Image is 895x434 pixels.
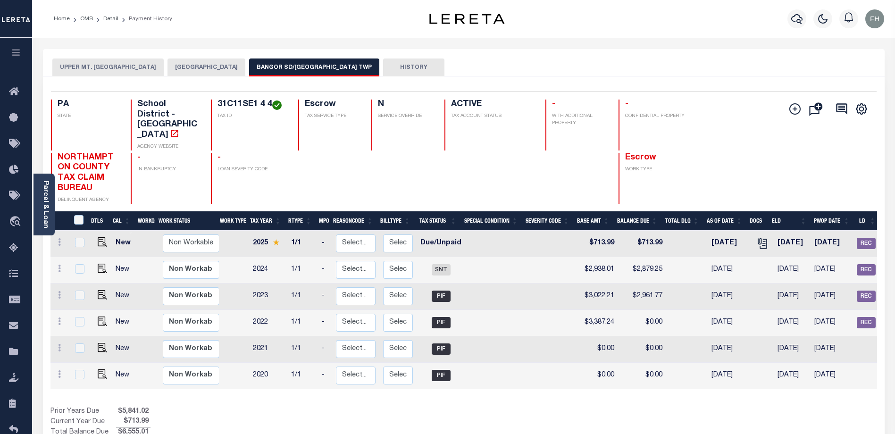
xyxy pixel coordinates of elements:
[460,211,522,231] th: Special Condition: activate to sort column ascending
[857,240,876,247] a: REC
[318,231,332,257] td: -
[774,310,811,336] td: [DATE]
[811,363,853,389] td: [DATE]
[857,317,876,328] span: REC
[318,363,332,389] td: -
[703,211,746,231] th: As of Date: activate to sort column ascending
[216,211,246,231] th: Work Type
[768,211,810,231] th: ELD: activate to sort column ascending
[708,257,751,284] td: [DATE]
[246,211,284,231] th: Tax Year: activate to sort column ascending
[625,153,656,162] span: Escrow
[661,211,703,231] th: Total DLQ: activate to sort column ascending
[287,336,318,363] td: 1/1
[287,231,318,257] td: 1/1
[708,231,751,257] td: [DATE]
[414,211,460,231] th: Tax Status: activate to sort column ascending
[618,336,666,363] td: $0.00
[432,343,451,355] span: PIF
[578,231,618,257] td: $713.99
[118,15,172,23] li: Payment History
[429,14,505,24] img: logo-dark.svg
[865,9,884,28] img: svg+xml;base64,PHN2ZyB4bWxucz0iaHR0cDovL3d3dy53My5vcmcvMjAwMC9zdmciIHBvaW50ZXItZXZlbnRzPSJub25lIi...
[578,284,618,310] td: $3,022.21
[618,363,666,389] td: $0.00
[522,211,573,231] th: Severity Code: activate to sort column ascending
[137,153,141,162] span: -
[378,100,433,110] h4: N
[52,58,164,76] button: UPPER MT. [GEOGRAPHIC_DATA]
[625,100,628,108] span: -
[58,153,114,192] span: NORTHAMPTON COUNTY TAX CLAIM BUREAU
[432,291,451,302] span: PIF
[112,284,138,310] td: New
[578,336,618,363] td: $0.00
[318,310,332,336] td: -
[318,284,332,310] td: -
[112,310,138,336] td: New
[708,336,751,363] td: [DATE]
[58,197,120,204] p: DELINQUENT AGENCY
[318,336,332,363] td: -
[578,310,618,336] td: $3,387.24
[112,336,138,363] td: New
[432,370,451,381] span: PIF
[109,211,134,231] th: CAL: activate to sort column ascending
[811,310,853,336] td: [DATE]
[112,231,138,257] td: New
[112,363,138,389] td: New
[578,363,618,389] td: $0.00
[273,239,279,245] img: Star.svg
[774,336,811,363] td: [DATE]
[50,211,68,231] th: &nbsp;&nbsp;&nbsp;&nbsp;&nbsp;&nbsp;&nbsp;&nbsp;&nbsp;&nbsp;
[811,284,853,310] td: [DATE]
[618,310,666,336] td: $0.00
[42,181,49,228] a: Parcel & Loan
[318,257,332,284] td: -
[58,113,120,120] p: STATE
[857,238,876,249] span: REC
[774,284,811,310] td: [DATE]
[287,257,318,284] td: 1/1
[618,257,666,284] td: $2,879.25
[287,310,318,336] td: 1/1
[451,100,534,110] h4: ACTIVE
[249,284,287,310] td: 2023
[708,310,751,336] td: [DATE]
[376,211,414,231] th: BillType: activate to sort column ascending
[87,211,109,231] th: DTLS
[857,319,876,326] a: REC
[774,231,811,257] td: [DATE]
[137,100,200,140] h4: School District - [GEOGRAPHIC_DATA]
[857,293,876,300] a: REC
[857,267,876,273] a: REC
[552,113,607,127] p: WITH ADDITIONAL PROPERTY
[432,317,451,328] span: PIF
[249,363,287,389] td: 2020
[329,211,376,231] th: ReasonCode: activate to sort column ascending
[774,363,811,389] td: [DATE]
[811,231,853,257] td: [DATE]
[287,363,318,389] td: 1/1
[68,211,88,231] th: &nbsp;
[811,336,853,363] td: [DATE]
[578,257,618,284] td: $2,938.01
[9,216,24,228] i: travel_explore
[811,257,853,284] td: [DATE]
[249,231,287,257] td: 2025
[573,211,613,231] th: Base Amt: activate to sort column ascending
[287,284,318,310] td: 1/1
[50,407,116,417] td: Prior Years Due
[625,113,687,120] p: CONFIDENTIAL PROPERTY
[451,113,534,120] p: TAX ACCOUNT STATUS
[315,211,329,231] th: MPO
[155,211,219,231] th: Work Status
[708,363,751,389] td: [DATE]
[305,100,360,110] h4: Escrow
[613,211,661,231] th: Balance Due: activate to sort column ascending
[167,58,245,76] button: [GEOGRAPHIC_DATA]
[383,58,444,76] button: HISTORY
[217,153,221,162] span: -
[137,166,200,173] p: IN BANKRUPTCY
[432,264,451,275] span: SNT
